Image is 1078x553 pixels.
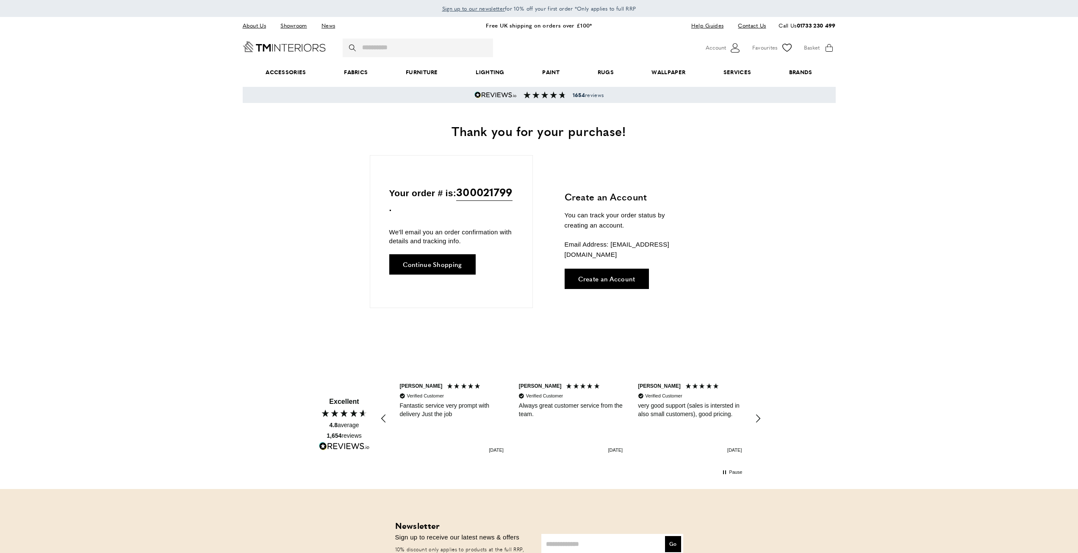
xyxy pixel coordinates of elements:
a: Showroom [274,20,313,31]
span: Favourites [752,43,778,52]
button: Customer Account [706,42,742,54]
div: 5 Stars [565,383,602,392]
a: Continue Shopping [389,254,476,275]
a: Free UK shipping on orders over £100* [486,21,592,29]
div: [DATE] [727,447,742,453]
span: Continue Shopping [403,261,462,267]
a: About Us [243,20,272,31]
div: [PERSON_NAME] [400,383,443,390]
div: Review by J., 5 out of 5 stars [392,378,511,459]
div: 5 Stars [446,383,483,392]
a: 01733 230 499 [797,21,836,29]
div: Pause [729,469,742,475]
a: Favourites [752,42,793,54]
div: [PERSON_NAME] [638,383,681,390]
div: Fantastic service very prompt with delivery Just the job [400,402,504,418]
p: Your order # is: . [389,183,513,215]
div: Customer reviews carousel [374,370,768,468]
a: Wallpaper [633,59,704,85]
h3: Create an Account [565,190,690,203]
img: Reviews section [524,92,566,98]
a: Go to Home page [243,41,326,52]
div: [DATE] [608,447,623,453]
a: Fabrics [325,59,387,85]
span: Sign up to our newsletter [442,5,505,12]
a: Paint [524,59,579,85]
div: Pause carousel [722,469,742,476]
div: Verified Customer [407,393,444,399]
a: Furniture [387,59,457,85]
div: very good support (sales is intersted in also small customers), good pricing. [638,402,742,418]
strong: Newsletter [395,519,440,531]
a: Sign up to our newsletter [442,4,505,13]
p: We'll email you an order confirmation with details and tracking info. [389,228,513,245]
div: Verified Customer [526,393,563,399]
span: for 10% off your first order *Only applies to full RRP [442,5,636,12]
div: 4.80 Stars [321,408,368,418]
div: average [329,421,359,430]
p: You can track your order status by creating an account. [565,210,690,231]
div: reviews [327,432,362,440]
div: Excellent [329,397,359,406]
div: Always great customer service from the team. [519,402,623,418]
span: 4.8 [329,422,337,428]
div: REVIEWS.io Carousel Scroll Left [374,408,394,429]
div: Customer reviews [392,370,750,468]
span: Create an Account [578,275,635,282]
span: Accessories [247,59,325,85]
a: News [315,20,341,31]
div: Review by D. Kirchhoff, 5 out of 5 stars [630,378,749,459]
div: REVIEWS.io Carousel Scroll Right [748,408,768,429]
img: Reviews.io 5 stars [474,92,517,98]
a: Services [704,59,770,85]
a: Brands [770,59,831,85]
strong: 1654 [573,91,585,99]
p: Email Address: [EMAIL_ADDRESS][DOMAIN_NAME] [565,239,690,260]
p: Call Us [779,21,835,30]
a: Contact Us [732,20,766,31]
div: Review by A. Satariano, 5 out of 5 stars [511,378,630,459]
span: Account [706,43,726,52]
span: 1,654 [327,432,341,439]
button: Search [349,39,357,57]
a: Create an Account [565,269,649,289]
span: reviews [573,92,604,98]
div: Review by P. Giles, 5 out of 5 stars [749,378,868,459]
p: Sign up to receive our latest news & offers [395,532,529,542]
div: Verified Customer [645,393,682,399]
span: Thank you for your purchase! [452,122,626,140]
div: 5 Stars [685,383,722,392]
a: Read more reviews on REVIEWS.io [319,442,370,453]
a: Rugs [579,59,633,85]
span: 300021799 [456,183,513,201]
div: [PERSON_NAME] [519,383,562,390]
a: Help Guides [685,20,730,31]
div: [DATE] [489,447,504,453]
a: Lighting [457,59,524,85]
